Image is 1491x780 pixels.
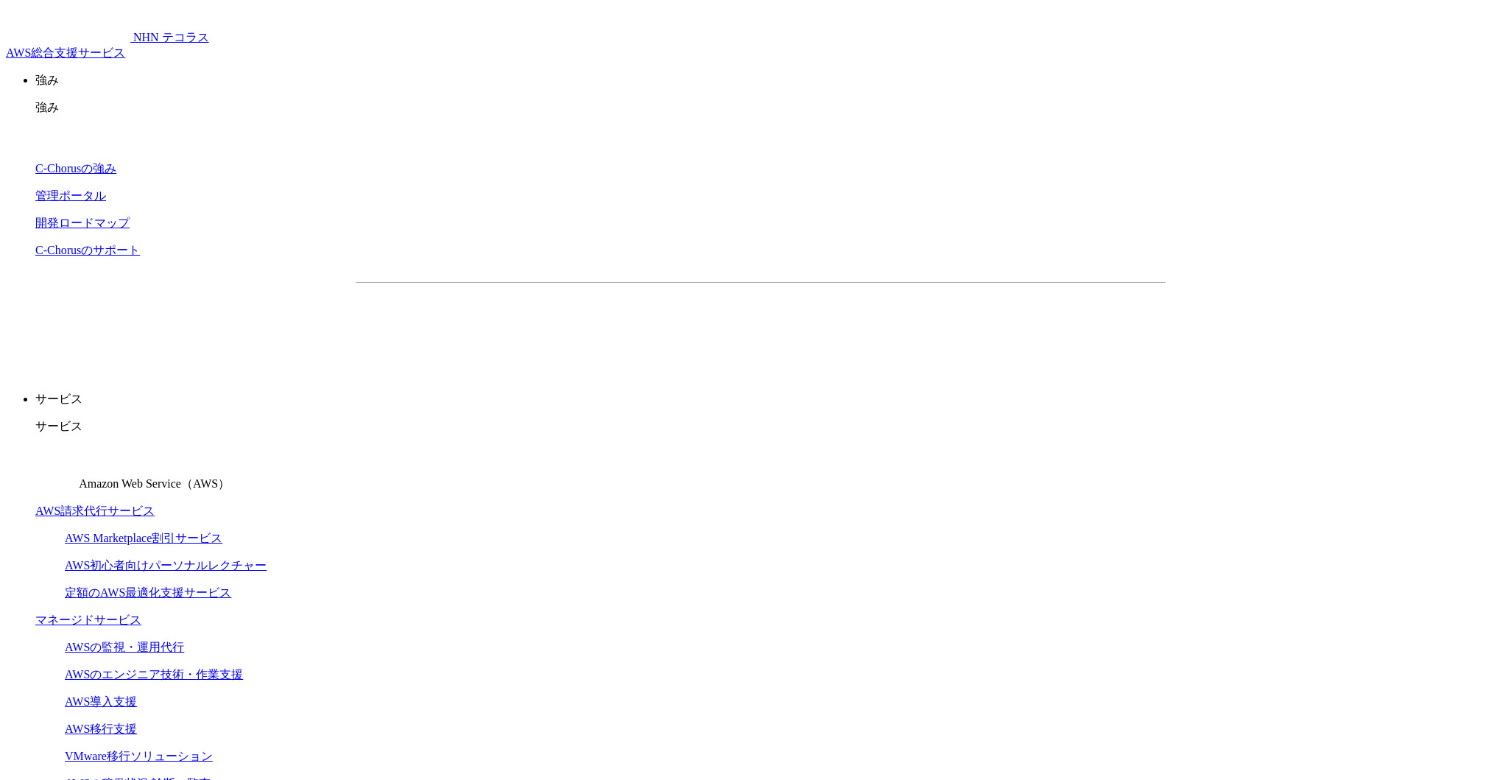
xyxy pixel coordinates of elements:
a: 開発ロードマップ [35,217,130,229]
img: 矢印 [729,322,741,328]
a: まずは相談する [768,306,1005,343]
p: 強み [35,73,1485,88]
p: 強み [35,100,1485,116]
a: マネージドサービス [35,614,141,626]
a: C-Chorusのサポート [35,244,140,256]
a: 資料を請求する [516,306,753,343]
a: AWS Marketplace割引サービス [65,532,222,544]
a: 定額のAWS最適化支援サービス [65,586,231,599]
span: Amazon Web Service（AWS） [79,477,230,490]
img: 矢印 [981,322,993,328]
a: AWSの監視・運用代行 [65,641,184,653]
a: VMware移行ソリューション [65,750,213,762]
a: C-Chorusの強み [35,162,116,175]
p: サービス [35,392,1485,407]
a: AWS請求代行サービス [35,505,155,517]
a: AWS移行支援 [65,723,137,735]
a: AWS初心者向けパーソナルレクチャー [65,559,267,572]
p: サービス [35,419,1485,435]
img: Amazon Web Service（AWS） [35,446,77,488]
a: AWS導入支援 [65,695,137,708]
a: AWSのエンジニア技術・作業支援 [65,668,243,681]
img: AWS総合支援サービス C-Chorus [6,6,130,41]
a: AWS総合支援サービス C-Chorus NHN テコラスAWS総合支援サービス [6,31,209,59]
a: 管理ポータル [35,189,106,202]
